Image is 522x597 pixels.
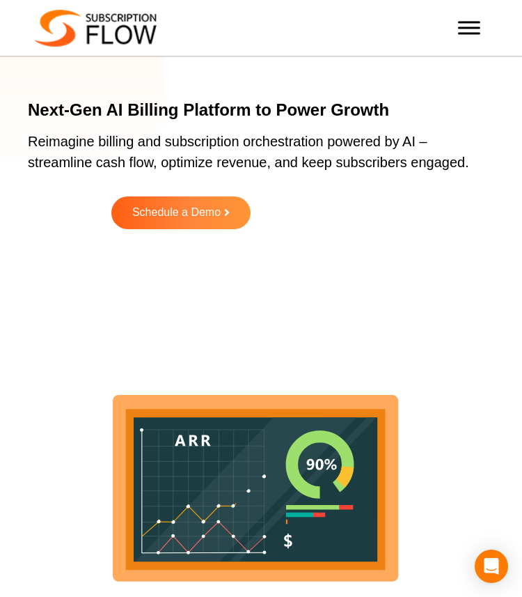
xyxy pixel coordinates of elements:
div: Open Intercom Messenger [475,550,508,583]
span: Schedule a Demo [132,207,221,219]
h1: Next-Gen AI Billing Platform to Power Growth [28,100,494,121]
img: Subscriptionflow [35,10,157,47]
button: Toggle Menu [458,21,480,34]
p: Reimagine billing and subscription orchestration powered by AI – streamline cash flow, optimize r... [28,131,494,187]
a: Schedule a Demo [111,196,251,229]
